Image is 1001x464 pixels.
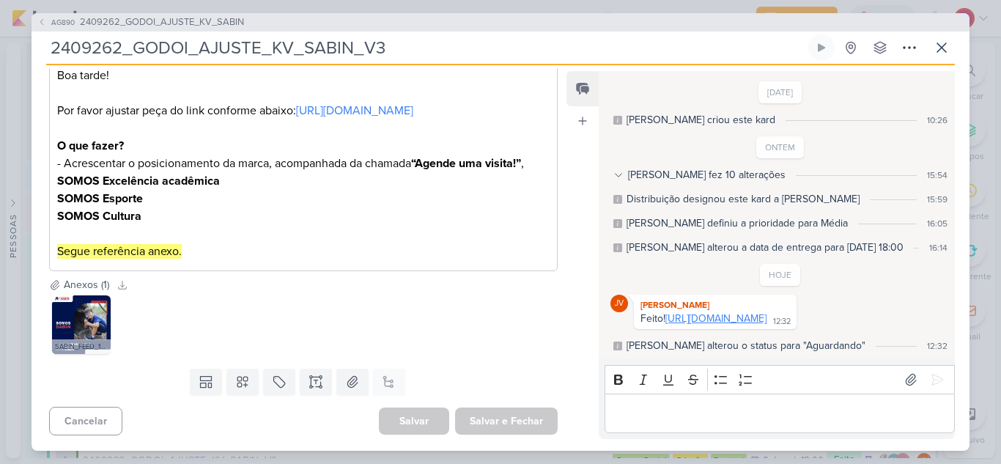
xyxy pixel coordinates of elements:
[605,394,955,434] div: Editor editing area: main
[57,139,124,153] strong: O que fazer?
[613,243,622,252] div: Este log é visível à todos no kard
[57,67,550,119] p: Boa tarde! Por favor ajustar peça do link conforme abaixo:
[613,116,622,125] div: Este log é visível à todos no kard
[773,316,791,328] div: 12:32
[640,312,767,325] div: Feito!
[627,216,848,231] div: Aline definiu a prioridade para Média
[628,167,786,183] div: [PERSON_NAME] fez 10 alterações
[46,34,805,61] input: Kard Sem Título
[927,193,948,206] div: 15:59
[637,298,794,312] div: [PERSON_NAME]
[57,209,141,224] strong: SOMOS Cultura
[613,342,622,350] div: Este log é visível à todos no kard
[627,191,860,207] div: Distribuição designou este kard a Joney
[927,114,948,127] div: 10:26
[927,217,948,230] div: 16:05
[296,103,413,118] a: [URL][DOMAIN_NAME]
[411,156,521,171] strong: “Agende uma visita!”
[615,300,624,308] p: JV
[627,240,904,255] div: Iara alterou a data de entrega para 10/10, 18:00
[57,174,220,188] strong: SOMOS Excelência acadêmica
[927,169,948,182] div: 15:54
[49,407,122,435] button: Cancelar
[605,365,955,394] div: Editor toolbar
[613,219,622,228] div: Este log é visível à todos no kard
[610,295,628,312] div: Joney Viana
[627,338,865,353] div: Joney alterou o status para "Aguardando"
[57,191,143,206] strong: SOMOS Esporte
[52,339,111,354] div: SABIN_FEED_1A (2).png
[64,277,109,292] div: Anexos (1)
[627,112,775,128] div: Aline criou este kard
[613,195,622,204] div: Este log é visível à todos no kard
[665,312,767,325] a: [URL][DOMAIN_NAME]
[57,137,550,260] p: - Acrescentar o posicionamento da marca, acompanhada da chamada ,
[927,339,948,353] div: 12:32
[52,295,111,354] img: ZHOCewJKGdcs0rJBavP2DfZpvHXVwoqv84QQvjhp.png
[816,42,827,54] div: Ligar relógio
[49,56,558,272] div: Editor editing area: main
[57,244,182,259] mark: Segue referência anexo.
[929,241,948,254] div: 16:14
